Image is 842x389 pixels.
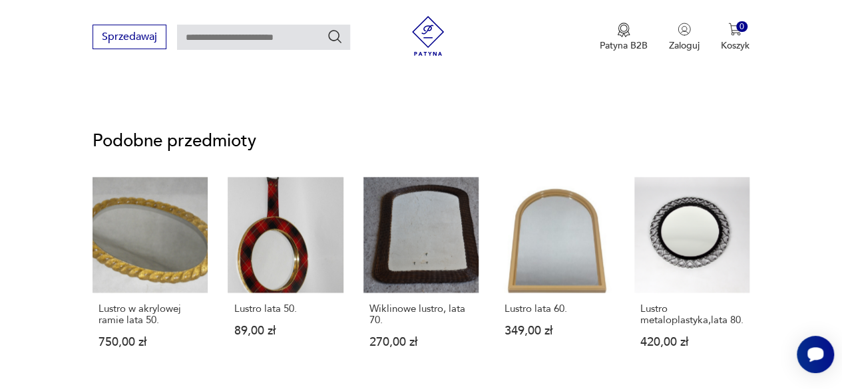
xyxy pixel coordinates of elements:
[234,325,337,336] p: 89,00 zł
[678,23,691,36] img: Ikonka użytkownika
[499,177,614,373] a: Lustro lata 60.Lustro lata 60.349,00 zł
[669,23,700,52] button: Zaloguj
[363,177,479,373] a: Wiklinowe lustro, lata 70.Wiklinowe lustro, lata 70.270,00 zł
[505,303,608,315] p: Lustro lata 60.
[99,336,202,348] p: 750,00 zł
[640,303,743,326] p: Lustro metaloplastyka,lata 80.
[617,23,630,37] img: Ikona medalu
[369,303,473,326] p: Wiklinowe lustro, lata 70.
[728,23,741,36] img: Ikona koszyka
[600,23,648,52] button: Patyna B2B
[721,39,749,52] p: Koszyk
[721,23,749,52] button: 0Koszyk
[797,336,834,373] iframe: Smartsupp widget button
[634,177,749,373] a: Lustro metaloplastyka,lata 80.Lustro metaloplastyka,lata 80.420,00 zł
[99,303,202,326] p: Lustro w akrylowej ramie lata 50.
[93,177,208,373] a: Lustro w akrylowej ramie lata 50.Lustro w akrylowej ramie lata 50.750,00 zł
[369,336,473,348] p: 270,00 zł
[736,21,747,33] div: 0
[408,16,448,56] img: Patyna - sklep z meblami i dekoracjami vintage
[669,39,700,52] p: Zaloguj
[600,39,648,52] p: Patyna B2B
[600,23,648,52] a: Ikona medaluPatyna B2B
[93,25,166,49] button: Sprzedawaj
[228,177,343,373] a: Lustro lata 50.Lustro lata 50.89,00 zł
[93,33,166,43] a: Sprzedawaj
[93,133,749,149] p: Podobne przedmioty
[234,303,337,315] p: Lustro lata 50.
[327,29,343,45] button: Szukaj
[640,336,743,348] p: 420,00 zł
[505,325,608,336] p: 349,00 zł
